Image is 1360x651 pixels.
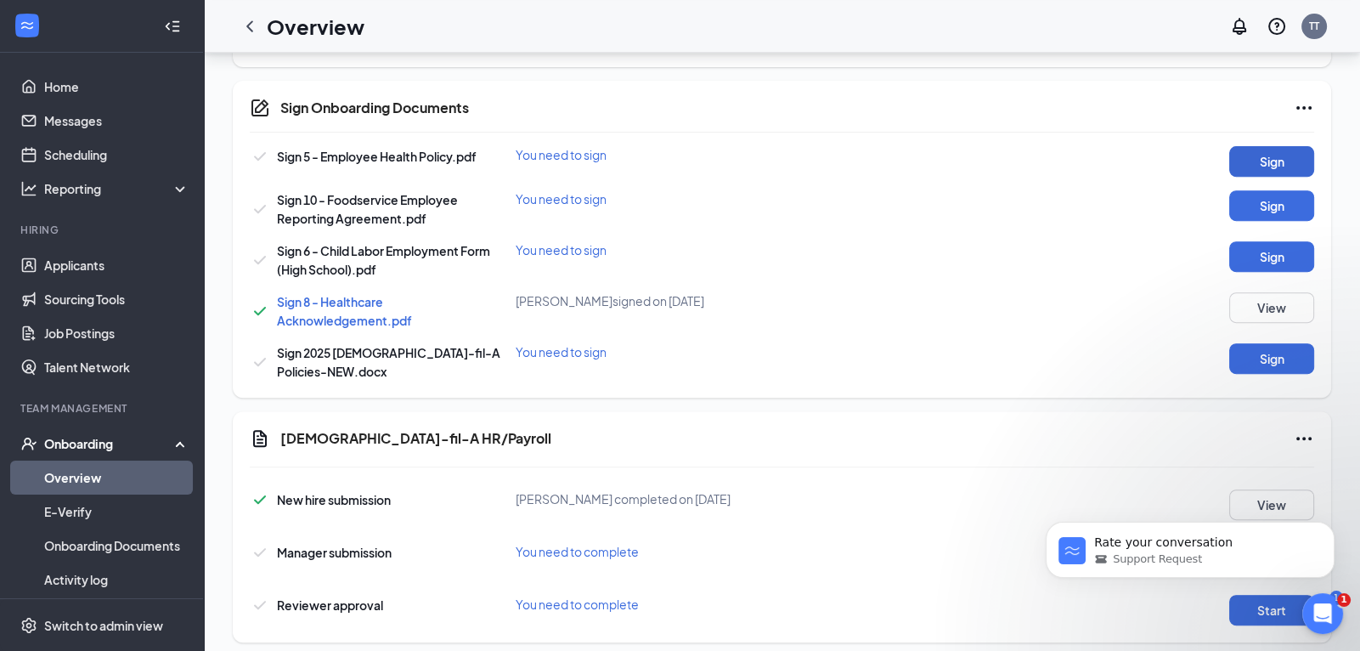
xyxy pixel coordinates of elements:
a: Job Postings [44,316,189,350]
svg: Checkmark [250,352,270,372]
div: You need to sign [516,190,871,207]
a: Scheduling [44,138,189,172]
svg: Checkmark [250,542,270,563]
svg: Collapse [164,18,181,35]
span: Manager submission [277,545,392,560]
svg: Checkmark [250,490,270,510]
span: Sign 10 - Foodservice Employee Reporting Agreement.pdf [277,192,458,226]
svg: ChevronLeft [240,16,260,37]
iframe: Intercom live chat [1302,593,1343,634]
button: Start [1229,595,1314,626]
a: Home [44,70,189,104]
a: Team [44,597,189,631]
svg: Checkmark [250,301,270,321]
a: Activity log [44,563,189,597]
a: E-Verify [44,495,189,529]
button: Sign [1229,343,1314,374]
svg: Notifications [1229,16,1250,37]
svg: Checkmark [250,146,270,167]
h1: Overview [267,12,364,41]
svg: CompanyDocumentIcon [250,98,270,118]
a: Overview [44,461,189,495]
button: View [1229,292,1314,323]
svg: Ellipses [1294,428,1314,449]
svg: Checkmark [250,250,270,270]
h5: [DEMOGRAPHIC_DATA]-fil-A HR/Payroll [280,429,551,448]
a: Talent Network [44,350,189,384]
iframe: Intercom notifications message [1020,486,1360,605]
svg: Checkmark [250,199,270,219]
div: TT [1309,19,1319,33]
span: [PERSON_NAME] completed on [DATE] [516,491,731,507]
span: Sign 6 - Child Labor Employment Form (High School).pdf [277,243,490,277]
button: Sign [1229,190,1314,221]
a: Sign 8 - Healthcare Acknowledgement.pdf [277,294,412,328]
div: Hiring [20,223,186,237]
span: New hire submission [277,492,391,507]
span: 1 [1337,593,1351,607]
span: Sign 5 - Employee Health Policy.pdf [277,149,477,164]
div: [PERSON_NAME] signed on [DATE] [516,292,871,309]
svg: QuestionInfo [1267,16,1287,37]
div: You need to sign [516,146,871,163]
span: You need to complete [516,544,639,559]
div: You need to sign [516,343,871,360]
svg: UserCheck [20,435,37,452]
span: You need to complete [516,597,639,612]
span: Reviewer approval [277,597,383,613]
button: Sign [1229,146,1314,177]
div: Reporting [44,180,190,197]
a: Onboarding Documents [44,529,189,563]
div: Switch to admin view [44,617,163,634]
svg: Ellipses [1294,98,1314,118]
div: Onboarding [44,435,175,452]
svg: Settings [20,617,37,634]
a: Applicants [44,248,189,282]
svg: Analysis [20,180,37,197]
svg: WorkstreamLogo [19,17,36,34]
div: Team Management [20,401,186,416]
a: Messages [44,104,189,138]
svg: Checkmark [250,595,270,615]
div: You need to sign [516,241,871,258]
svg: Document [250,428,270,449]
a: Sourcing Tools [44,282,189,316]
h5: Sign Onboarding Documents [280,99,469,117]
span: Sign 2025 [DEMOGRAPHIC_DATA]-fil-A Policies-NEW.docx [277,345,500,379]
button: Sign [1229,241,1314,272]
